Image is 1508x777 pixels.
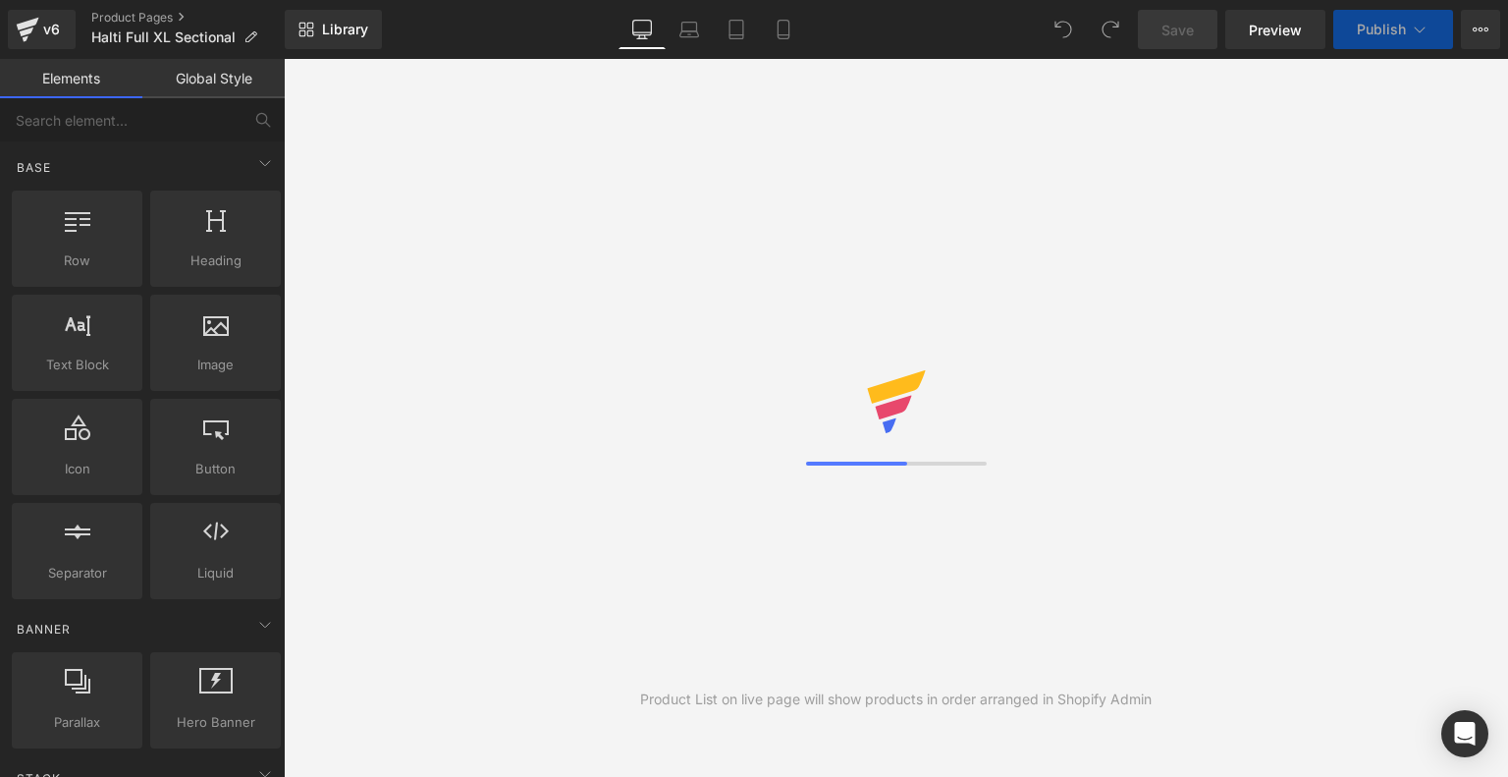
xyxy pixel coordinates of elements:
span: Save [1161,20,1194,40]
div: v6 [39,17,64,42]
button: Publish [1333,10,1453,49]
span: Banner [15,620,73,638]
span: Base [15,158,53,177]
span: Library [322,21,368,38]
span: Halti Full XL Sectional [91,29,236,45]
span: Icon [18,459,136,479]
a: Tablet [713,10,760,49]
a: New Library [285,10,382,49]
a: v6 [8,10,76,49]
span: Row [18,250,136,271]
span: Preview [1249,20,1302,40]
div: Open Intercom Messenger [1441,710,1488,757]
span: Heading [156,250,275,271]
a: Laptop [666,10,713,49]
span: Parallax [18,712,136,733]
a: Mobile [760,10,807,49]
span: Text Block [18,355,136,375]
span: Hero Banner [156,712,275,733]
a: Desktop [619,10,666,49]
button: Redo [1091,10,1130,49]
button: More [1461,10,1500,49]
button: Undo [1044,10,1083,49]
span: Button [156,459,275,479]
span: Separator [18,563,136,583]
span: Publish [1357,22,1406,37]
span: Image [156,355,275,375]
a: Preview [1225,10,1325,49]
div: Product List on live page will show products in order arranged in Shopify Admin [640,689,1152,710]
a: Product Pages [91,10,285,26]
span: Liquid [156,563,275,583]
a: Global Style [142,59,285,98]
